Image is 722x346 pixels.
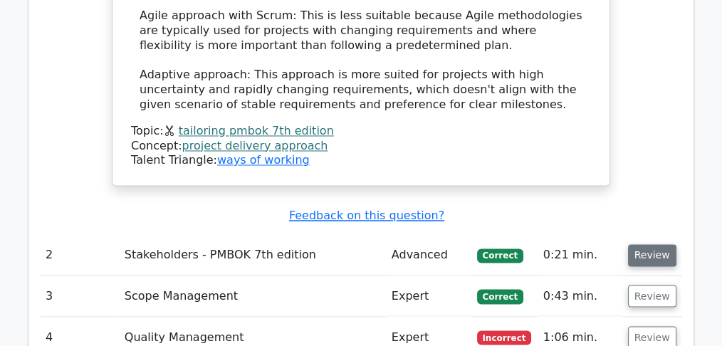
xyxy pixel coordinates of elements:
[179,124,334,137] a: tailoring pmbok 7th edition
[628,285,676,307] button: Review
[477,289,523,303] span: Correct
[386,276,471,316] td: Expert
[628,244,676,266] button: Review
[119,235,386,276] td: Stakeholders - PMBOK 7th edition
[386,235,471,276] td: Advanced
[40,276,119,316] td: 3
[119,276,386,316] td: Scope Management
[289,209,444,222] a: Feedback on this question?
[182,139,328,152] a: project delivery approach
[131,139,591,154] div: Concept:
[131,124,591,168] div: Talent Triangle:
[217,153,310,167] a: ways of working
[477,330,532,345] span: Incorrect
[538,235,622,276] td: 0:21 min.
[131,124,591,139] div: Topic:
[538,276,622,316] td: 0:43 min.
[477,248,523,263] span: Correct
[40,235,119,276] td: 2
